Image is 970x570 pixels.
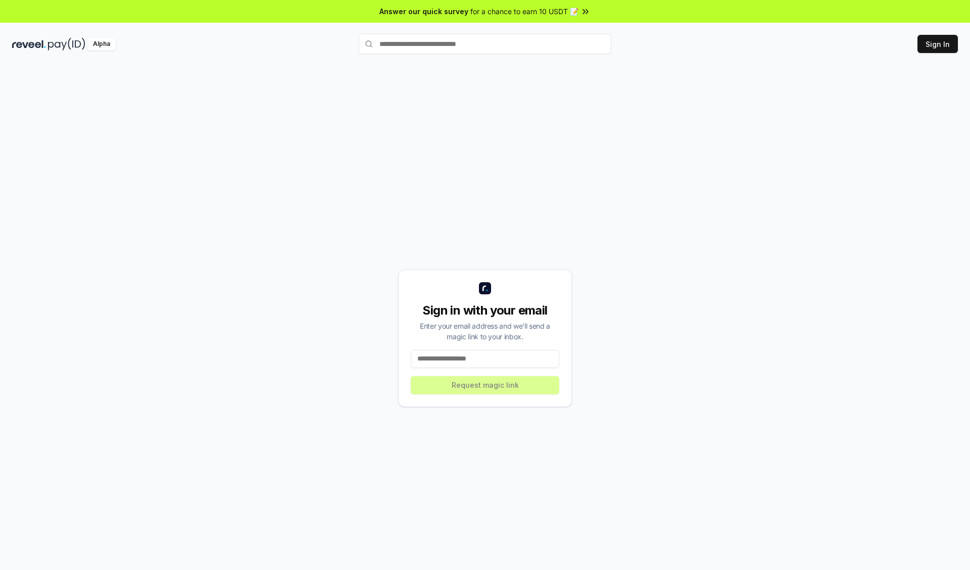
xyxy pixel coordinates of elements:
span: Answer our quick survey [379,6,468,17]
img: pay_id [48,38,85,50]
div: Alpha [87,38,116,50]
img: logo_small [479,282,491,294]
button: Sign In [917,35,958,53]
div: Sign in with your email [411,302,559,319]
div: Enter your email address and we’ll send a magic link to your inbox. [411,321,559,342]
span: for a chance to earn 10 USDT 📝 [470,6,578,17]
img: reveel_dark [12,38,46,50]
